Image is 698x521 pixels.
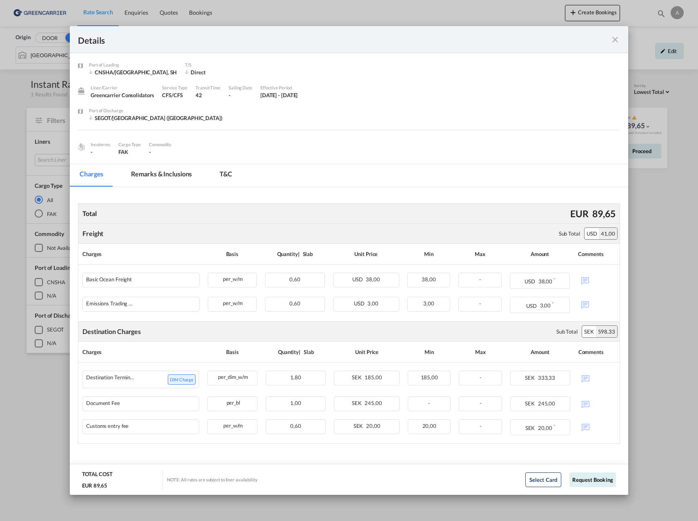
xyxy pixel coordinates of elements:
[428,400,430,406] span: -
[568,205,591,222] div: EUR
[70,164,113,187] md-tab-item: Charges
[407,248,451,260] div: Min
[354,300,367,307] span: USD
[289,300,300,307] span: 0,60
[480,400,482,406] span: -
[367,300,378,307] span: 3,00
[265,248,325,260] div: Quantity | Slab
[552,301,554,306] sup: Minimum amount
[89,69,177,76] div: CNSHA/Shanghai, SH
[422,276,436,283] span: 38,00
[334,346,400,358] div: Unit Price
[582,326,596,337] div: SEK
[365,374,382,381] span: 185,00
[78,34,566,45] div: Details
[479,300,481,307] span: -
[82,248,200,260] div: Charges
[91,141,110,148] div: Incoterms
[118,141,141,148] div: Cargo Type
[86,276,132,283] div: Basic Ocean Freight
[208,248,257,260] div: Basis
[149,149,151,155] span: -
[82,346,199,358] div: Charges
[574,244,620,265] th: Comments
[554,423,555,429] sup: Minimum amount
[525,374,537,381] span: SEK
[86,423,129,429] div: Customs entry fee
[538,425,552,431] span: 20,00
[365,400,382,406] span: 245,00
[149,141,171,148] div: Commodity
[366,423,380,429] span: 20,00
[352,276,365,283] span: USD
[352,400,364,406] span: SEK
[559,230,580,237] div: Sub Total
[353,423,365,429] span: SEK
[289,276,300,283] span: 0,60
[578,297,616,311] div: No Comments Available
[208,397,257,407] div: per_bl
[185,61,250,69] div: T/S
[556,328,578,335] div: Sub Total
[538,374,555,381] span: 333,33
[196,91,220,99] div: 42
[538,400,555,407] span: 245,00
[599,228,617,239] div: 41,00
[185,69,250,76] div: Direct
[525,278,537,285] span: USD
[574,342,620,363] th: Comments
[459,346,502,358] div: Max
[578,273,616,287] div: No Comments Available
[290,374,301,381] span: 1,80
[208,371,257,381] div: per_dim_w/m
[77,142,86,151] img: cargo.png
[510,346,570,358] div: Amount
[266,346,326,358] div: Quantity | Slab
[91,84,154,91] div: Liner/Carrier
[167,476,258,483] div: NOTE: All rates are subject to liner availability
[525,400,537,407] span: SEK
[569,472,616,487] button: Request Booking
[290,423,301,429] span: 0,60
[554,277,555,282] sup: Minimum amount
[479,276,481,283] span: -
[168,374,196,385] span: DIM Charge
[578,419,616,434] div: No Comments Available
[86,400,120,406] div: Document Fee
[210,164,242,187] md-tab-item: T&C
[408,346,451,358] div: Min
[229,91,252,99] div: -
[480,374,482,381] span: -
[366,276,380,283] span: 38,00
[89,114,222,122] div: SEGOT/Gothenburg (Goteborg)
[89,107,222,114] div: Port of Discharge
[260,84,298,91] div: Effective Period
[118,148,141,156] div: FAK
[333,248,399,260] div: Unit Price
[162,84,187,91] div: Service Type
[82,470,113,482] div: TOTAL COST
[229,84,252,91] div: Sailing Date
[70,26,628,495] md-dialog: Port of Loading ...
[510,248,570,260] div: Amount
[162,92,182,98] span: CFS/CFS
[89,61,177,69] div: Port of Loading
[86,301,135,307] div: Emissions Trading System (ETS)
[82,482,107,489] div: EUR 89,65
[422,423,437,429] span: 20,00
[423,300,434,307] span: 3,00
[610,35,620,45] md-icon: icon-close fg-AAA8AD m-0 cursor
[196,84,220,91] div: Transit Time
[352,374,364,381] span: SEK
[480,423,482,429] span: -
[421,374,438,381] span: 185,00
[82,327,141,336] div: Destination Charges
[585,228,599,239] div: USD
[82,229,103,238] div: Freight
[207,346,258,358] div: Basis
[91,91,154,99] div: Greencarrier Consolidators
[86,374,135,385] div: Destination Terminal Handling Charge
[578,371,616,385] div: No Comments Available
[590,205,618,222] div: 89,65
[70,164,250,187] md-pagination-wrapper: Use the left and right arrow keys to navigate between tabs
